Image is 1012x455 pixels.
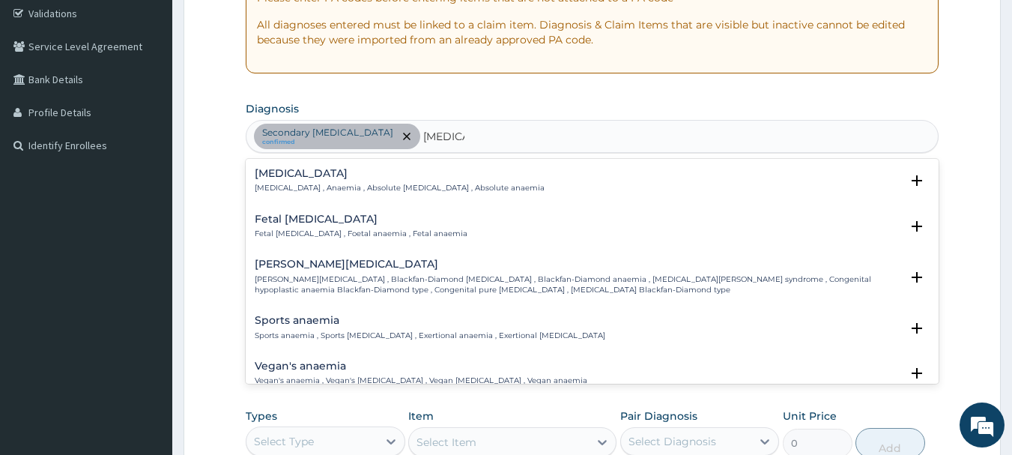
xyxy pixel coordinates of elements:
img: d_794563401_company_1708531726252_794563401 [28,75,61,112]
i: open select status [908,268,926,286]
p: [PERSON_NAME][MEDICAL_DATA] , Blackfan-Diamond [MEDICAL_DATA] , Blackfan-Diamond anaemia , [MEDIC... [255,274,901,296]
span: We're online! [87,133,207,285]
h4: Vegan's anaemia [255,361,587,372]
label: Diagnosis [246,101,299,116]
p: Vegan's anaemia , Vegan's [MEDICAL_DATA] , Vegan [MEDICAL_DATA] , Vegan anaemia [255,376,587,386]
p: [MEDICAL_DATA] , Anaemia , Absolute [MEDICAL_DATA] , Absolute anaemia [255,183,545,193]
i: open select status [908,364,926,382]
label: Types [246,410,277,423]
div: Select Type [254,434,314,449]
p: Sports anaemia , Sports [MEDICAL_DATA] , Exertional anaemia , Exertional [MEDICAL_DATA] [255,331,605,341]
div: Chat with us now [78,84,252,103]
small: confirmed [262,139,393,146]
div: Minimize live chat window [246,7,282,43]
label: Pair Diagnosis [620,409,697,424]
h4: Fetal [MEDICAL_DATA] [255,214,467,225]
span: remove selection option [400,130,413,143]
div: Select Diagnosis [628,434,716,449]
label: Item [408,409,434,424]
p: All diagnoses entered must be linked to a claim item. Diagnosis & Claim Items that are visible bu... [257,17,928,47]
h4: Sports anaemia [255,315,605,326]
h4: [MEDICAL_DATA] [255,168,545,179]
i: open select status [908,217,926,235]
label: Unit Price [783,409,837,424]
p: Secondary [MEDICAL_DATA] [262,127,393,139]
i: open select status [908,172,926,190]
i: open select status [908,319,926,337]
p: Fetal [MEDICAL_DATA] , Foetal anaemia , Fetal anaemia [255,229,467,239]
h4: [PERSON_NAME][MEDICAL_DATA] [255,259,901,270]
textarea: Type your message and hit 'Enter' [7,299,285,352]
